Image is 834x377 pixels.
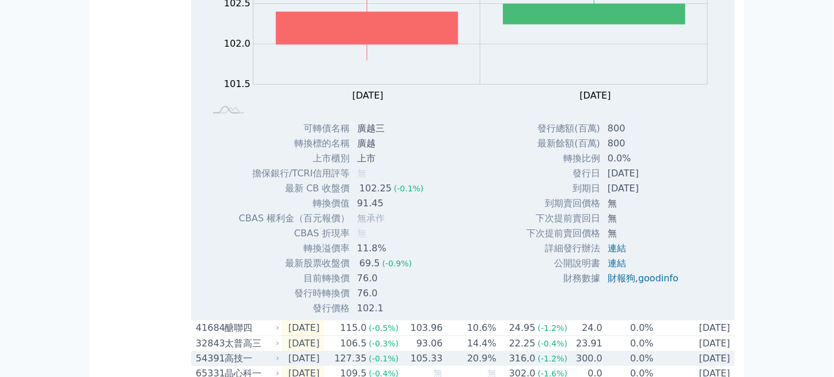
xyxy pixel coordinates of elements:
[357,257,382,270] div: 69.5
[568,351,603,366] td: 300.0
[196,352,222,365] div: 54391
[526,136,601,151] td: 最新餘額(百萬)
[601,226,688,241] td: 無
[603,336,654,352] td: 0.0%
[238,256,350,271] td: 最新股票收盤價
[601,211,688,226] td: 無
[526,166,601,181] td: 發行日
[538,354,568,363] span: (-1.2%)
[526,241,601,256] td: 詳細發行辦法
[357,182,394,195] div: 102.25
[526,121,601,136] td: 發行總額(百萬)
[238,181,350,196] td: 最新 CB 收盤價
[225,321,277,335] div: 醣聯四
[608,243,626,254] a: 連結
[601,181,688,196] td: [DATE]
[352,90,384,101] tspan: [DATE]
[350,151,433,166] td: 上市
[369,323,399,333] span: (-0.5%)
[238,121,350,136] td: 可轉債名稱
[369,354,399,363] span: (-0.1%)
[507,352,538,365] div: 316.0
[601,121,688,136] td: 800
[282,336,324,352] td: [DATE]
[238,301,350,316] td: 發行價格
[394,184,424,193] span: (-0.1%)
[399,336,443,352] td: 93.06
[282,321,324,336] td: [DATE]
[601,151,688,166] td: 0.0%
[443,351,497,366] td: 20.9%
[238,136,350,151] td: 轉換標的名稱
[238,241,350,256] td: 轉換溢價率
[526,226,601,241] td: 下次提前賣回價格
[338,321,369,335] div: 115.0
[568,321,603,336] td: 24.0
[654,321,735,336] td: [DATE]
[332,352,369,365] div: 127.35
[350,136,433,151] td: 廣越
[608,273,635,284] a: 財報狗
[338,337,369,350] div: 106.5
[399,351,443,366] td: 105.33
[350,121,433,136] td: 廣越三
[507,321,538,335] div: 24.95
[580,90,611,101] tspan: [DATE]
[357,228,366,239] span: 無
[357,213,385,224] span: 無承作
[601,136,688,151] td: 800
[538,323,568,333] span: (-1.2%)
[225,352,277,365] div: 高技一
[608,258,626,269] a: 連結
[443,321,497,336] td: 10.6%
[238,226,350,241] td: CBAS 折現率
[601,271,688,286] td: ,
[399,321,443,336] td: 103.96
[568,336,603,352] td: 23.91
[382,259,412,268] span: (-0.9%)
[238,286,350,301] td: 發行時轉換價
[238,166,350,181] td: 擔保銀行/TCRI信用評等
[538,339,568,348] span: (-0.4%)
[357,168,366,179] span: 無
[507,337,538,350] div: 22.25
[601,166,688,181] td: [DATE]
[350,286,433,301] td: 76.0
[350,271,433,286] td: 76.0
[654,336,735,352] td: [DATE]
[224,78,251,89] tspan: 101.5
[638,273,678,284] a: goodinfo
[238,271,350,286] td: 目前轉換價
[350,241,433,256] td: 11.8%
[350,301,433,316] td: 102.1
[654,351,735,366] td: [DATE]
[282,351,324,366] td: [DATE]
[238,151,350,166] td: 上市櫃別
[225,337,277,350] div: 太普高三
[603,321,654,336] td: 0.0%
[369,339,399,348] span: (-0.3%)
[603,351,654,366] td: 0.0%
[526,196,601,211] td: 到期賣回價格
[601,196,688,211] td: 無
[238,211,350,226] td: CBAS 權利金（百元報價）
[196,321,222,335] div: 41684
[526,211,601,226] td: 下次提前賣回日
[196,337,222,350] div: 32843
[526,256,601,271] td: 公開說明書
[526,271,601,286] td: 財務數據
[224,38,251,49] tspan: 102.0
[350,196,433,211] td: 91.45
[238,196,350,211] td: 轉換價值
[443,336,497,352] td: 14.4%
[526,181,601,196] td: 到期日
[526,151,601,166] td: 轉換比例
